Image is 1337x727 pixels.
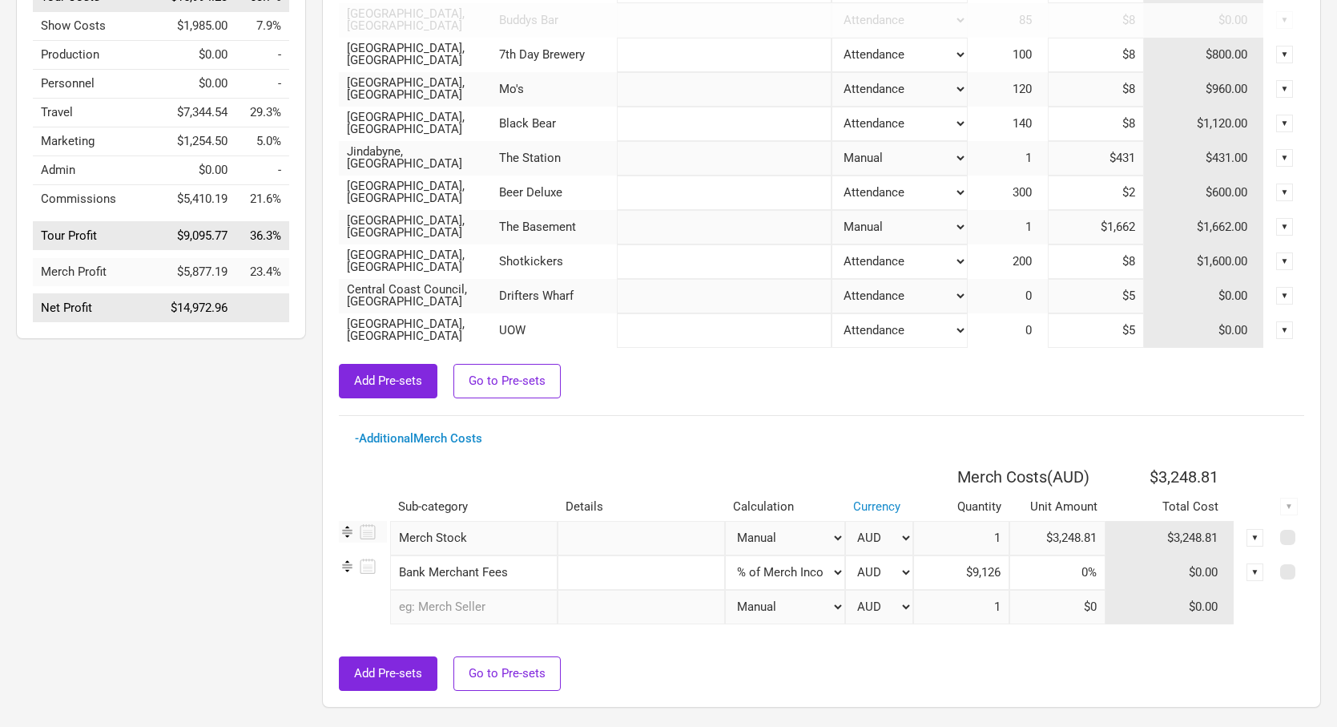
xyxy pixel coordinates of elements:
[1048,176,1144,210] input: per head
[1105,590,1234,624] td: $0.00
[236,185,289,214] td: Commissions as % of Tour Income
[1105,555,1234,590] td: $0.00
[1105,493,1234,521] th: Total Cost
[499,176,617,210] td: Beer Deluxe
[339,107,499,141] td: [GEOGRAPHIC_DATA], [GEOGRAPHIC_DATA]
[853,499,900,514] a: Currency
[33,99,162,127] td: Travel
[1025,151,1048,165] span: 1
[162,258,236,286] td: $5,877.19
[162,12,236,41] td: $1,985.00
[1009,555,1105,590] input: % merch income
[339,313,499,348] td: [GEOGRAPHIC_DATA], [GEOGRAPHIC_DATA]
[33,70,162,99] td: Personnel
[1246,529,1264,547] div: ▼
[1048,313,1144,348] input: per head
[469,666,546,681] span: Go to Pre-sets
[33,12,162,41] td: Show Costs
[1144,176,1264,210] td: $600.00
[1276,115,1294,132] div: ▼
[1013,185,1048,200] span: 300
[339,279,499,313] td: Central Coast Council, [GEOGRAPHIC_DATA]
[913,461,1105,493] th: Merch Costs ( AUD )
[558,493,725,521] th: Details
[33,258,162,286] td: Merch Profit
[1025,323,1048,337] span: 0
[33,294,162,323] td: Net Profit
[339,3,499,38] td: [GEOGRAPHIC_DATA], [GEOGRAPHIC_DATA]
[1276,184,1294,201] div: ▼
[339,72,499,107] td: [GEOGRAPHIC_DATA], [GEOGRAPHIC_DATA]
[339,176,499,210] td: [GEOGRAPHIC_DATA], [GEOGRAPHIC_DATA]
[499,3,617,38] td: Buddys Bar
[236,99,289,127] td: Travel as % of Tour Income
[1144,3,1264,38] td: $0.00
[1048,244,1144,279] input: per head
[1025,220,1048,234] span: 1
[355,431,482,446] a: - Additional Merch Costs
[499,38,617,72] td: 7th Day Brewery
[453,656,561,691] button: Go to Pre-sets
[33,185,162,214] td: Commissions
[390,493,558,521] th: Sub-category
[33,156,162,185] td: Admin
[1280,498,1298,515] div: ▼
[390,521,558,555] div: Merch Stock
[1025,289,1048,303] span: 0
[453,364,561,398] button: Go to Pre-sets
[236,41,289,70] td: Production as % of Tour Income
[236,294,289,323] td: Net Profit as % of Tour Income
[236,258,289,286] td: Merch Profit as % of Tour Income
[339,141,499,176] td: Jindabyne, [GEOGRAPHIC_DATA]
[1144,244,1264,279] td: $1,600.00
[339,558,356,575] img: Re-order
[339,210,499,244] td: [GEOGRAPHIC_DATA], [GEOGRAPHIC_DATA]
[33,221,162,250] td: Tour Profit
[1144,72,1264,107] td: $960.00
[1048,3,1144,38] input: per head
[162,294,236,323] td: $14,972.96
[1048,107,1144,141] input: per head
[339,523,356,540] img: Re-order
[339,38,499,72] td: [GEOGRAPHIC_DATA], [GEOGRAPHIC_DATA]
[499,210,617,244] td: The Basement
[1276,46,1294,63] div: ▼
[162,99,236,127] td: $7,344.54
[1276,287,1294,305] div: ▼
[1019,13,1048,27] span: 85
[1013,82,1048,96] span: 120
[339,656,437,691] button: Add Pre-sets
[725,493,845,521] th: Calculation
[1144,279,1264,313] td: $0.00
[1013,47,1048,62] span: 100
[162,156,236,185] td: $0.00
[162,185,236,214] td: $5,410.19
[236,156,289,185] td: Admin as % of Tour Income
[1013,254,1048,269] span: 200
[1276,321,1294,339] div: ▼
[162,70,236,99] td: $0.00
[390,590,558,624] input: eg: Merch Seller
[1144,38,1264,72] td: $800.00
[339,244,499,279] td: [GEOGRAPHIC_DATA], [GEOGRAPHIC_DATA]
[1276,252,1294,270] div: ▼
[1048,279,1144,313] input: per head
[236,12,289,41] td: Show Costs as % of Tour Income
[1048,38,1144,72] input: per head
[499,244,617,279] td: Shotkickers
[1276,149,1294,167] div: ▼
[339,364,437,398] button: Add Pre-sets
[1144,107,1264,141] td: $1,120.00
[390,555,558,590] div: Bank Merchant Fees
[1246,563,1264,581] div: ▼
[499,72,617,107] td: Mo's
[1276,218,1294,236] div: ▼
[499,107,617,141] td: Black Bear
[1105,461,1234,493] th: $3,248.81
[33,41,162,70] td: Production
[1013,116,1048,131] span: 140
[354,374,422,388] span: Add Pre-sets
[499,313,617,348] td: UOW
